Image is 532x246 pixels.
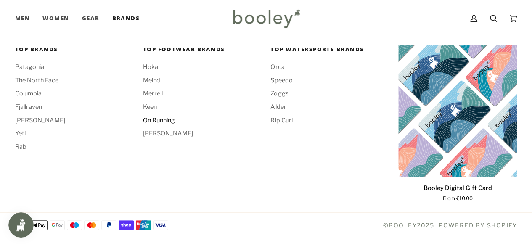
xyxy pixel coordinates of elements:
[438,222,517,229] a: Powered by Shopify
[8,212,34,238] iframe: Button to open loyalty program pop-up
[270,89,389,98] a: Zoggs
[143,76,262,85] a: Meindl
[443,195,473,203] span: From €10.00
[15,63,134,72] a: Patagonia
[143,129,262,138] a: [PERSON_NAME]
[15,45,134,58] a: Top Brands
[15,89,134,98] a: Columbia
[398,45,517,177] a: Booley Digital Gift Card
[143,116,262,125] a: On Running
[42,14,69,23] span: Women
[398,180,517,203] a: Booley Digital Gift Card
[270,45,389,58] a: Top Watersports Brands
[15,116,134,125] a: [PERSON_NAME]
[15,143,134,152] a: Rab
[398,45,517,203] product-grid-item: Booley Digital Gift Card
[15,45,134,54] span: Top Brands
[143,45,262,54] span: Top Footwear Brands
[15,14,30,23] span: Men
[15,129,134,138] a: Yeti
[15,103,134,112] a: Fjallraven
[270,45,389,54] span: Top Watersports Brands
[270,103,389,112] a: Alder
[143,103,262,112] a: Keen
[143,45,262,58] a: Top Footwear Brands
[423,184,492,193] p: Booley Digital Gift Card
[270,63,389,72] a: Orca
[383,221,434,230] span: © 2025
[15,76,134,85] a: The North Face
[229,6,303,31] img: Booley
[270,76,389,85] a: Speedo
[398,45,517,177] product-grid-item-variant: €10.00
[143,63,262,72] a: Hoka
[82,14,100,23] span: Gear
[143,89,262,98] a: Merrell
[270,116,389,125] a: Rip Curl
[389,222,417,229] a: Booley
